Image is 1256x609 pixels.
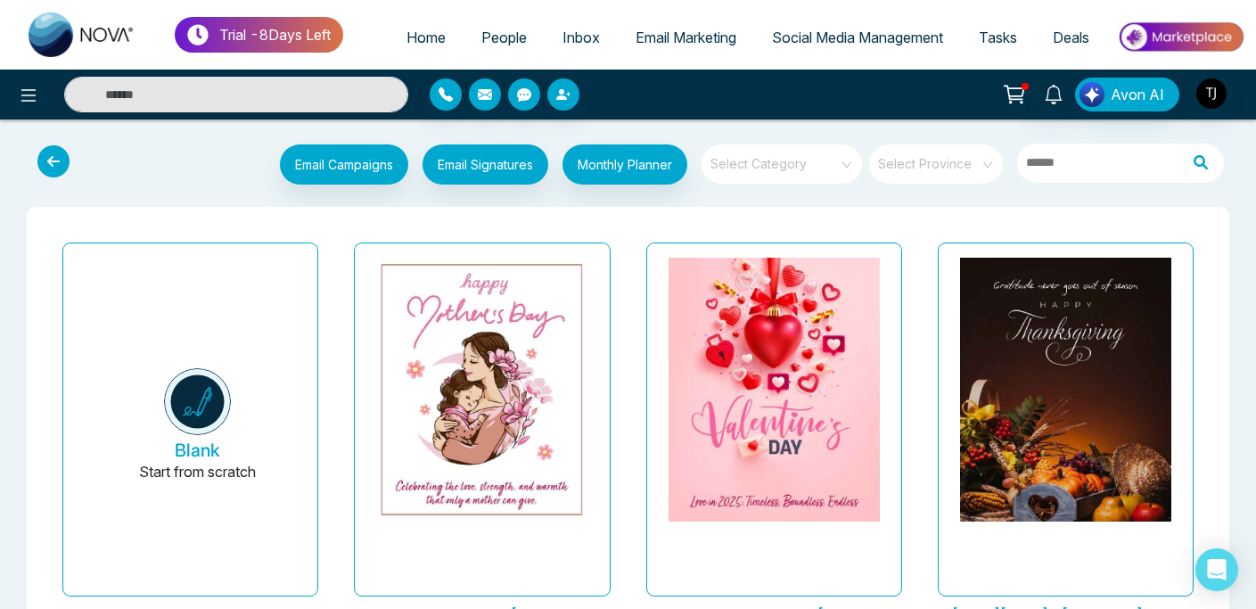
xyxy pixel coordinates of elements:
[271,258,694,523] img: novacrm
[618,21,754,54] a: Email Marketing
[979,29,1017,46] span: Tasks
[772,29,943,46] span: Social Media Management
[754,21,961,54] a: Social Media Management
[408,144,548,189] a: Email Signatures
[266,154,408,172] a: Email Campaigns
[464,21,545,54] a: People
[1035,21,1107,54] a: Deals
[1080,82,1104,107] img: Lead Flow
[175,440,220,461] h5: Blank
[562,258,986,523] img: novacrm
[1075,78,1179,111] button: Avon AI
[548,144,687,189] a: Monthly Planner
[961,21,1035,54] a: Tasks
[481,29,527,46] span: People
[280,144,408,185] button: Email Campaigns
[562,144,687,185] button: Monthly Planner
[636,29,736,46] span: Email Marketing
[545,21,618,54] a: Inbox
[164,368,231,435] img: novacrm
[389,21,464,54] a: Home
[92,258,303,596] button: BlankStart from scratch
[29,12,135,57] img: Nova CRM Logo
[1116,17,1245,57] img: Market-place.gif
[562,29,600,46] span: Inbox
[1195,548,1238,591] div: Open Intercom Messenger
[423,144,548,185] button: Email Signatures
[139,461,256,504] p: Start from scratch
[406,29,446,46] span: Home
[1053,29,1089,46] span: Deals
[1111,84,1164,105] span: Avon AI
[1196,78,1227,109] img: User Avatar
[219,24,331,45] p: Trial - 8 Days Left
